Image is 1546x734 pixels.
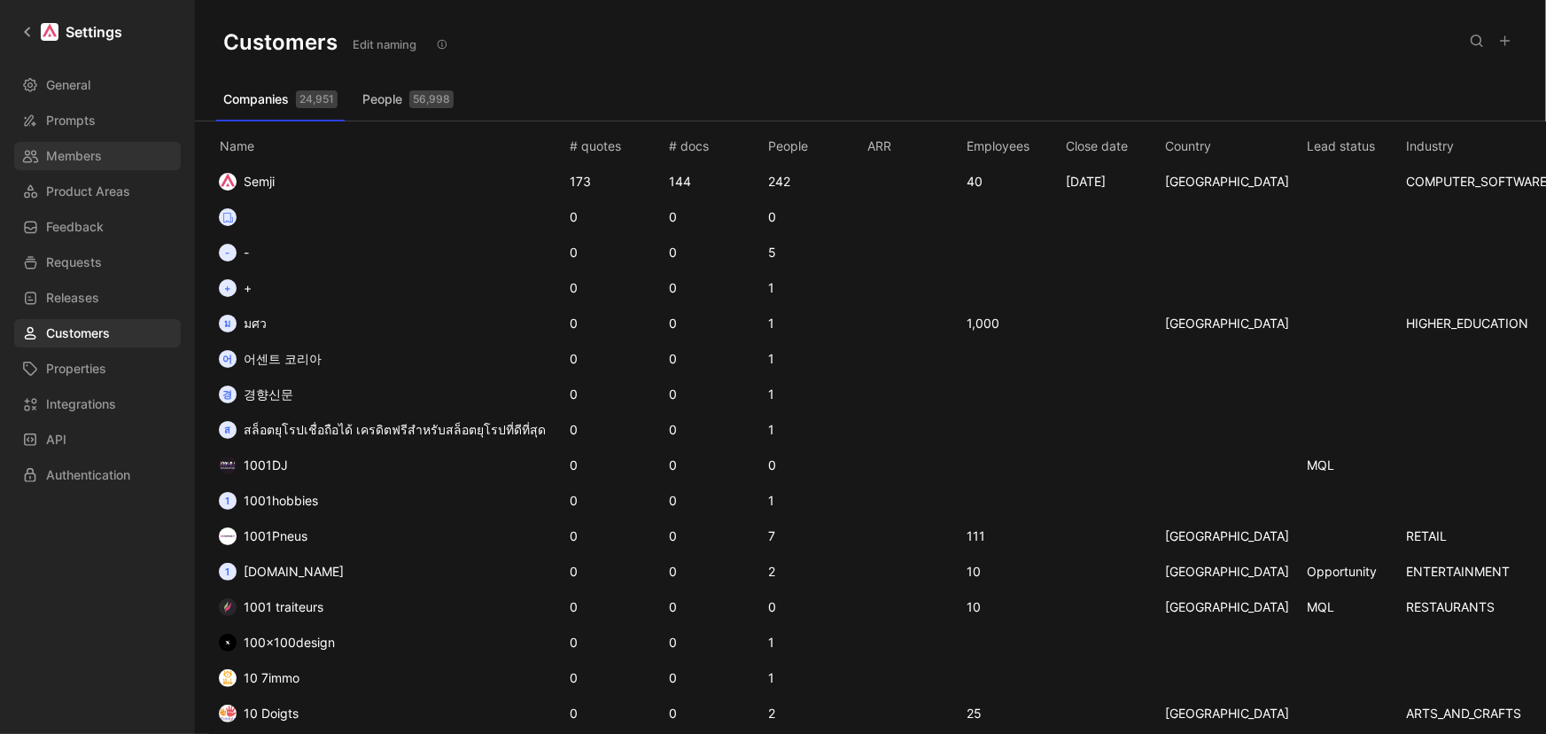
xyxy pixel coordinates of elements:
button: สสล็อตยุโรปเชื่อถือได้ เครดิตฟรีสําหรับสล็อตยุโรปที่ดีที่สุด [213,416,552,444]
td: 0 [665,412,765,448]
td: 0 [566,235,665,270]
td: 1 [765,625,864,660]
a: Settings [14,14,129,50]
td: [GEOGRAPHIC_DATA] [1161,164,1303,199]
a: Releases [14,284,181,312]
td: 0 [566,341,665,377]
span: API [46,429,66,450]
button: 1[DOMAIN_NAME] [213,558,350,586]
div: - [219,244,237,262]
span: Requests [46,252,102,273]
button: ++ [213,274,258,302]
td: 0 [665,483,765,519]
td: 1 [765,270,864,306]
div: + [219,279,237,297]
td: 0 [665,519,765,554]
div: ส [219,421,237,439]
div: 어 [219,350,237,368]
button: logo10 Doigts [213,699,305,728]
th: Close date [1062,121,1161,164]
span: 경향신문 [244,387,293,402]
span: + [244,280,252,295]
span: Customers [46,323,110,344]
span: [DOMAIN_NAME] [244,564,344,579]
th: Country [1161,121,1303,164]
td: 1 [765,306,864,341]
th: # quotes [566,121,665,164]
td: 0 [665,270,765,306]
td: 2 [765,696,864,731]
button: -- [213,238,255,267]
span: 10 Doigts [244,706,299,721]
a: Requests [14,248,181,277]
td: 0 [665,306,765,341]
td: 0 [665,199,765,235]
td: 0 [566,554,665,590]
td: 2 [765,554,864,590]
a: Product Areas [14,177,181,206]
a: General [14,71,181,99]
td: 0 [665,235,765,270]
a: Integrations [14,390,181,418]
div: ม [219,315,237,332]
td: 0 [665,625,765,660]
button: 어어센트 코리아 [213,345,328,373]
span: 어센트 코리아 [244,351,322,366]
td: MQL [1303,448,1402,483]
button: logo100x100design [213,629,341,657]
span: มศว [244,316,267,331]
a: Feedback [14,213,181,241]
button: 경경향신문 [213,380,299,409]
button: People [355,85,461,113]
td: 0 [665,554,765,590]
button: 11001hobbies [213,487,324,515]
span: Semji [244,174,275,189]
a: Properties [14,355,181,383]
img: logo [219,669,237,687]
td: 0 [566,660,665,696]
button: มมศว [213,309,273,338]
td: 0 [765,448,864,483]
span: Feedback [46,216,104,238]
span: Name [213,138,261,153]
span: General [46,74,90,96]
button: logo1001DJ [213,451,294,480]
td: 1 [765,483,864,519]
td: 111 [963,519,1062,554]
td: 0 [566,483,665,519]
span: Authentication [46,465,130,486]
button: logoSemji [213,168,281,196]
button: Companies [216,85,345,113]
span: Product Areas [46,181,130,202]
td: 0 [765,199,864,235]
img: logo [219,634,237,652]
td: 0 [665,341,765,377]
span: 1001DJ [244,457,288,472]
td: 144 [665,164,765,199]
td: 1 [765,412,864,448]
td: 1,000 [963,306,1062,341]
span: สล็อตยุโรปเชื่อถือได้ เครดิตฟรีสําหรับสล็อตยุโรปที่ดีที่สุด [244,422,546,437]
th: Employees [963,121,1062,164]
span: Prompts [46,110,96,131]
div: 경 [219,386,237,403]
td: Opportunity [1303,554,1402,590]
td: 0 [566,590,665,625]
a: Authentication [14,461,181,489]
td: [GEOGRAPHIC_DATA] [1161,696,1303,731]
td: 1 [765,377,864,412]
td: 25 [963,696,1062,731]
img: logo [219,598,237,616]
td: 0 [665,590,765,625]
td: 0 [566,377,665,412]
td: 10 [963,554,1062,590]
img: logo [219,527,237,545]
span: Properties [46,358,106,379]
button: logo1001 traiteurs [213,593,330,621]
td: 0 [566,448,665,483]
th: Lead status [1303,121,1402,164]
a: Members [14,142,181,170]
td: 1 [765,660,864,696]
th: # docs [665,121,765,164]
td: 5 [765,235,864,270]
